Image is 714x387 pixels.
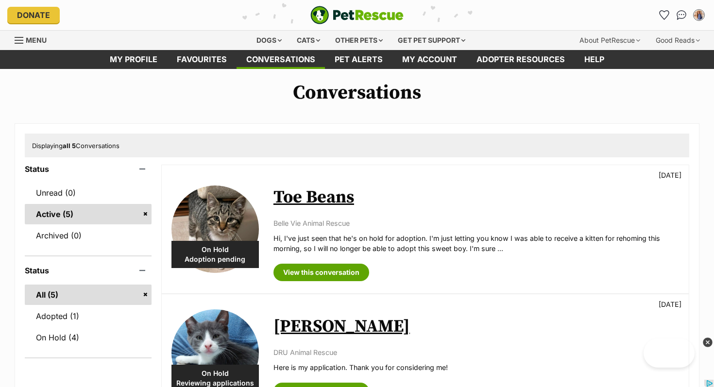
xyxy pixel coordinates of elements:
a: PetRescue [310,6,404,24]
span: Menu [26,36,47,44]
ul: Account quick links [656,7,707,23]
a: Favourites [167,50,237,69]
a: Pet alerts [325,50,392,69]
div: On Hold [171,241,259,268]
a: conversations [237,50,325,69]
a: Menu [15,31,53,48]
a: View this conversation [273,264,369,281]
a: Adopter resources [467,50,575,69]
span: Displaying Conversations [32,142,119,150]
img: chat-41dd97257d64d25036548639549fe6c8038ab92f7586957e7f3b1b290dea8141.svg [677,10,687,20]
p: [DATE] [659,170,681,180]
a: Favourites [656,7,672,23]
div: Other pets [328,31,390,50]
a: Adopted (1) [25,306,152,326]
a: Active (5) [25,204,152,224]
a: Donate [7,7,60,23]
button: My account [691,7,707,23]
img: logo-e224e6f780fb5917bec1dbf3a21bbac754714ae5b6737aabdf751b685950b380.svg [310,6,404,24]
a: Conversations [674,7,689,23]
div: About PetRescue [573,31,647,50]
div: Get pet support [391,31,472,50]
img: Toe Beans [171,185,259,273]
div: Cats [290,31,327,50]
a: Toe Beans [273,186,354,208]
div: Dogs [250,31,289,50]
div: Good Reads [649,31,707,50]
strong: all 5 [63,142,76,150]
a: My profile [100,50,167,69]
a: Archived (0) [25,225,152,246]
a: Help [575,50,614,69]
p: [DATE] [659,299,681,309]
a: My account [392,50,467,69]
a: All (5) [25,285,152,305]
a: On Hold (4) [25,327,152,348]
p: Hi, I've just seen that he's on hold for adoption. I'm just letting you know I was able to receiv... [273,233,679,254]
header: Status [25,165,152,173]
span: Adoption pending [171,254,259,264]
img: Steph profile pic [694,10,704,20]
header: Status [25,266,152,275]
img: close_grey_3x.png [703,337,713,347]
p: Belle Vie Animal Rescue [273,218,679,228]
a: Unread (0) [25,183,152,203]
a: [PERSON_NAME] [273,316,410,337]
